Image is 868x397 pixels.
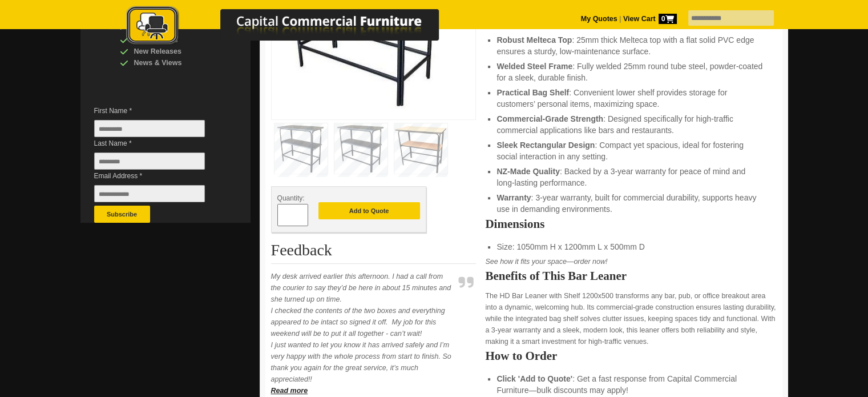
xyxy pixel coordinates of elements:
input: Last Name * [94,153,205,170]
h2: Feedback [271,242,477,264]
li: : Fully welded 25mm round tube steel, powder-coated for a sleek, durable finish. [496,61,765,83]
h2: Dimensions [485,218,776,230]
p: My desk arrived earlier this afternoon. I had a call from the courier to say they’d be here in ab... [271,271,454,396]
input: Email Address * [94,185,205,202]
div: News & Views [120,57,228,69]
img: Capital Commercial Furniture Logo [95,6,494,47]
p: The HD Bar Leaner with Shelf 1200x500 transforms any bar, pub, or office breakout area into a dyn... [485,290,776,347]
em: See how it fits your space—order now! [485,258,607,266]
li: : Get a fast response from Capital Commercial Furniture—bulk discounts may apply! [496,373,765,396]
h2: Benefits of This Bar Leaner [485,270,776,282]
strong: View Cart [623,15,677,23]
strong: Click 'Add to Quote' [496,374,572,383]
li: : Compact yet spacious, ideal for fostering social interaction in any setting. [496,139,765,162]
a: Capital Commercial Furniture Logo [95,6,494,51]
button: Add to Quote [318,202,420,219]
a: Read more [271,387,308,395]
h2: How to Order [485,350,776,362]
li: : 3-year warranty, built for commercial durability, supports heavy use in demanding environments. [496,192,765,215]
strong: Welded Steel Frame [496,62,572,71]
strong: Practical Bag Shelf [496,88,569,97]
span: 0 [659,14,677,24]
strong: Sleek Rectangular Design [496,141,595,150]
a: View Cart0 [621,15,676,23]
li: : 25mm thick Melteca top with a flat solid PVC edge ensures a sturdy, low-maintenance surface. [496,34,765,57]
strong: Commercial-Grade Strength [496,114,603,123]
li: : Designed specifically for high-traffic commercial applications like bars and restaurants. [496,113,765,136]
span: First Name * [94,105,222,117]
strong: Warranty [496,193,531,202]
strong: Robust Melteca Top [496,35,572,45]
span: Quantity: [277,194,305,202]
span: Email Address * [94,170,222,182]
li: Size: 1050mm H x 1200mm L x 500mm D [496,241,765,252]
li: : Convenient lower shelf provides storage for customers’ personal items, maximizing space. [496,87,765,110]
a: My Quotes [581,15,617,23]
li: : Backed by a 3-year warranty for peace of mind and long-lasting performance. [496,166,765,189]
strong: NZ-Made Quality [496,167,559,176]
button: Subscribe [94,206,150,223]
span: Last Name * [94,138,222,149]
input: First Name * [94,120,205,137]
